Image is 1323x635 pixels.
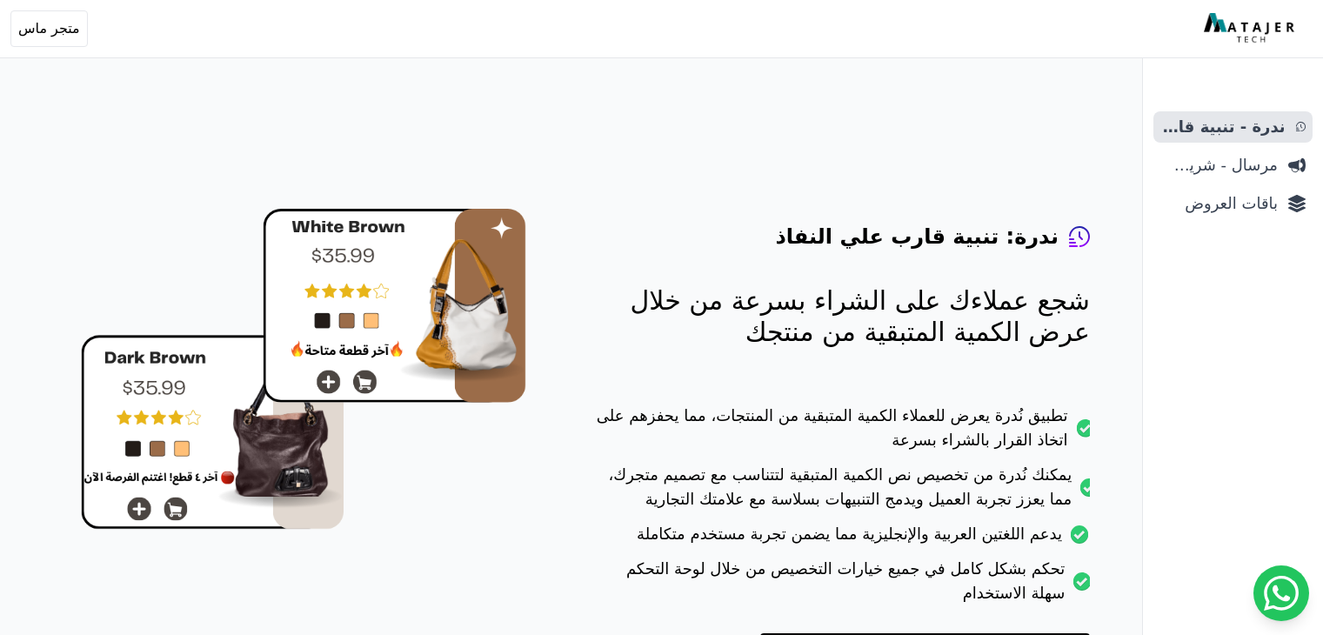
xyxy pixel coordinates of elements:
li: تحكم بشكل كامل في جميع خيارات التخصيص من خلال لوحة التحكم سهلة الاستخدام [596,557,1090,616]
li: يدعم اللغتين العربية والإنجليزية مما يضمن تجربة مستخدم متكاملة [596,522,1090,557]
span: ندرة - تنبية قارب علي النفاذ [1160,115,1286,139]
h4: ندرة: تنبية قارب علي النفاذ [775,223,1059,251]
span: باقات العروض [1160,191,1278,216]
p: شجع عملاءك على الشراء بسرعة من خلال عرض الكمية المتبقية من منتجك [596,285,1090,348]
span: متجر ماس [18,18,80,39]
li: تطبيق نُدرة يعرض للعملاء الكمية المتبقية من المنتجات، مما يحفزهم على اتخاذ القرار بالشراء بسرعة [596,404,1090,463]
img: MatajerTech Logo [1204,13,1299,44]
img: hero [81,209,526,530]
button: متجر ماس [10,10,88,47]
li: يمكنك نُدرة من تخصيص نص الكمية المتبقية لتتناسب مع تصميم متجرك، مما يعزز تجربة العميل ويدمج التنب... [596,463,1090,522]
span: مرسال - شريط دعاية [1160,153,1278,177]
